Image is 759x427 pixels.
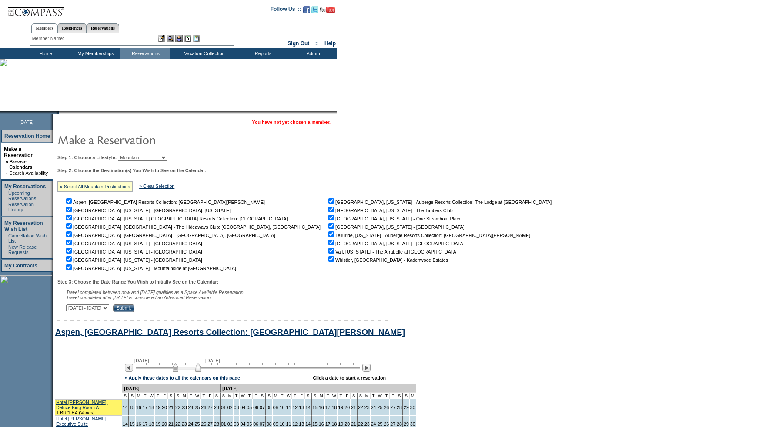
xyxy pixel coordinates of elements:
[139,183,174,189] a: » Clear Selection
[56,416,107,427] a: Hotel [PERSON_NAME]: Executive Suite
[305,421,311,427] a: 14
[396,393,403,399] td: S
[56,111,59,114] img: promoShadowLeftCorner.gif
[247,421,252,427] a: 05
[221,405,226,410] a: 01
[327,249,458,254] nobr: Vail, [US_STATE] - The Arrabelle at [GEOGRAPHIC_DATA]
[4,183,46,190] a: My Reservations
[149,405,154,410] a: 18
[87,23,119,33] a: Reservations
[6,170,8,176] td: ·
[247,405,252,410] a: 05
[8,233,47,244] a: Cancellation Wish List
[8,202,34,212] a: Reservation History
[184,35,191,42] img: Reservations
[344,421,350,427] a: 20
[64,224,321,230] nobr: [GEOGRAPHIC_DATA], [GEOGRAPHIC_DATA] - The Hideaways Club: [GEOGRAPHIC_DATA], [GEOGRAPHIC_DATA]
[175,421,181,427] a: 22
[227,421,233,427] a: 02
[325,405,331,410] a: 17
[162,405,167,410] a: 20
[175,405,181,410] a: 22
[57,168,207,173] b: Step 2: Choose the Destination(s) You Wish to See on the Calendar:
[280,405,285,410] a: 10
[143,421,148,427] a: 17
[64,241,202,246] nobr: [GEOGRAPHIC_DATA], [US_STATE] - [GEOGRAPHIC_DATA]
[378,405,383,410] a: 25
[181,393,188,399] td: M
[120,48,170,59] td: Reservations
[19,120,34,125] span: [DATE]
[324,40,336,47] a: Help
[331,393,338,399] td: W
[168,405,174,410] a: 21
[344,405,350,410] a: 20
[288,40,309,47] a: Sign Out
[214,405,219,410] a: 28
[279,393,286,399] td: T
[332,421,337,427] a: 18
[313,375,386,380] div: Click a date to start a reservation
[234,393,240,399] td: T
[312,393,318,399] td: S
[253,421,258,427] a: 06
[201,393,207,399] td: T
[167,35,174,42] img: View
[143,405,148,410] a: 17
[410,421,415,427] a: 30
[327,216,461,221] nobr: [GEOGRAPHIC_DATA], [US_STATE] - One Steamboat Place
[312,421,318,427] a: 15
[70,48,120,59] td: My Memberships
[129,393,136,399] td: S
[397,421,402,427] a: 28
[260,405,265,410] a: 07
[240,405,245,410] a: 04
[267,405,272,410] a: 08
[404,405,409,410] a: 29
[390,421,395,427] a: 27
[8,244,37,255] a: New Release Requests
[9,159,32,170] a: Browse Calendars
[371,421,376,427] a: 24
[57,131,231,148] img: pgTtlMakeReservation.gif
[327,224,465,230] nobr: [GEOGRAPHIC_DATA], [US_STATE] - [GEOGRAPHIC_DATA]
[338,421,343,427] a: 19
[271,5,301,16] td: Follow Us ::
[162,421,167,427] a: 20
[155,405,160,410] a: 19
[64,200,265,205] nobr: Aspen, [GEOGRAPHIC_DATA] Resorts Collection: [GEOGRAPHIC_DATA][PERSON_NAME]
[221,393,227,399] td: S
[149,421,154,427] a: 18
[64,257,202,263] nobr: [GEOGRAPHIC_DATA], [US_STATE] - [GEOGRAPHIC_DATA]
[64,208,231,213] nobr: [GEOGRAPHIC_DATA], [US_STATE] - [GEOGRAPHIC_DATA], [US_STATE]
[207,421,213,427] a: 27
[227,405,233,410] a: 02
[57,155,117,160] b: Step 1: Choose a Lifestyle:
[319,421,324,427] a: 16
[57,23,87,33] a: Residences
[31,23,58,33] a: Members
[142,393,149,399] td: T
[303,6,310,13] img: Become our fan on Facebook
[4,220,43,232] a: My Reservation Wish List
[319,405,324,410] a: 16
[125,364,133,372] img: Previous
[266,393,273,399] td: S
[175,35,183,42] img: Impersonate
[227,393,234,399] td: M
[64,233,275,238] nobr: [GEOGRAPHIC_DATA], [GEOGRAPHIC_DATA] - [GEOGRAPHIC_DATA], [GEOGRAPHIC_DATA]
[305,405,311,410] a: 14
[327,200,552,205] nobr: [GEOGRAPHIC_DATA], [US_STATE] - Auberge Resorts Collection: The Lodge at [GEOGRAPHIC_DATA]
[205,358,220,363] span: [DATE]
[364,393,371,399] td: M
[410,405,415,410] a: 30
[240,393,246,399] td: W
[390,393,396,399] td: F
[259,393,266,399] td: S
[130,405,135,410] a: 15
[6,233,7,244] td: ·
[320,9,335,14] a: Subscribe to our YouTube Channel
[168,393,175,399] td: S
[182,405,187,410] a: 23
[384,421,389,427] a: 26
